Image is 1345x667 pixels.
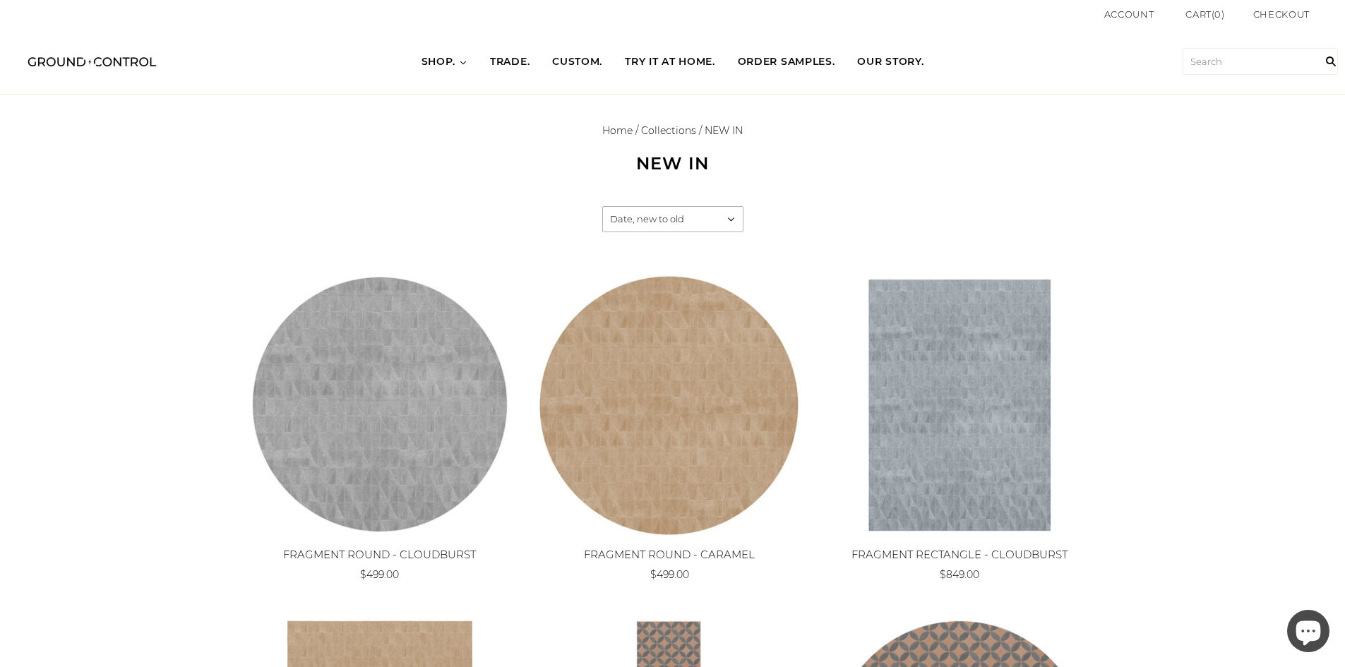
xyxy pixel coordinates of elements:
a: Collections [641,124,696,137]
a: FRAGMENT RECTANGLE - CLOUDBURST [851,548,1068,561]
a: CUSTOM. [541,42,614,82]
a: SHOP. [410,42,479,82]
span: $499.00 [360,568,399,581]
a: FRAGMENT ROUND - CLOUDBURST [283,548,476,561]
span: $849.00 [940,568,979,581]
h1: NEW IN [461,153,885,174]
span: SHOP. [422,55,456,69]
a: FRAGMENT ROUND - CARAMEL [584,548,755,561]
a: Home [602,124,633,137]
span: TRY IT AT HOME. [625,55,715,69]
span: $499.00 [650,568,689,581]
span: TRADE. [490,55,530,69]
span: ORDER SAMPLES. [738,55,835,69]
span: / [699,124,702,137]
input: Search [1183,48,1338,75]
a: Cart(0) [1185,7,1225,22]
a: TRADE. [479,42,541,82]
a: OUR STORY. [846,42,935,82]
span: NEW IN [705,124,743,137]
span: Cart [1185,8,1212,20]
span: CUSTOM. [552,55,602,69]
a: TRY IT AT HOME. [614,42,727,82]
a: Account [1104,8,1154,20]
a: ORDER SAMPLES. [727,42,847,82]
span: / [635,124,638,137]
span: OUR STORY. [857,55,923,69]
inbox-online-store-chat: Shopify online store chat [1283,610,1334,656]
span: 0 [1214,8,1221,20]
input: Search [1317,29,1345,94]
